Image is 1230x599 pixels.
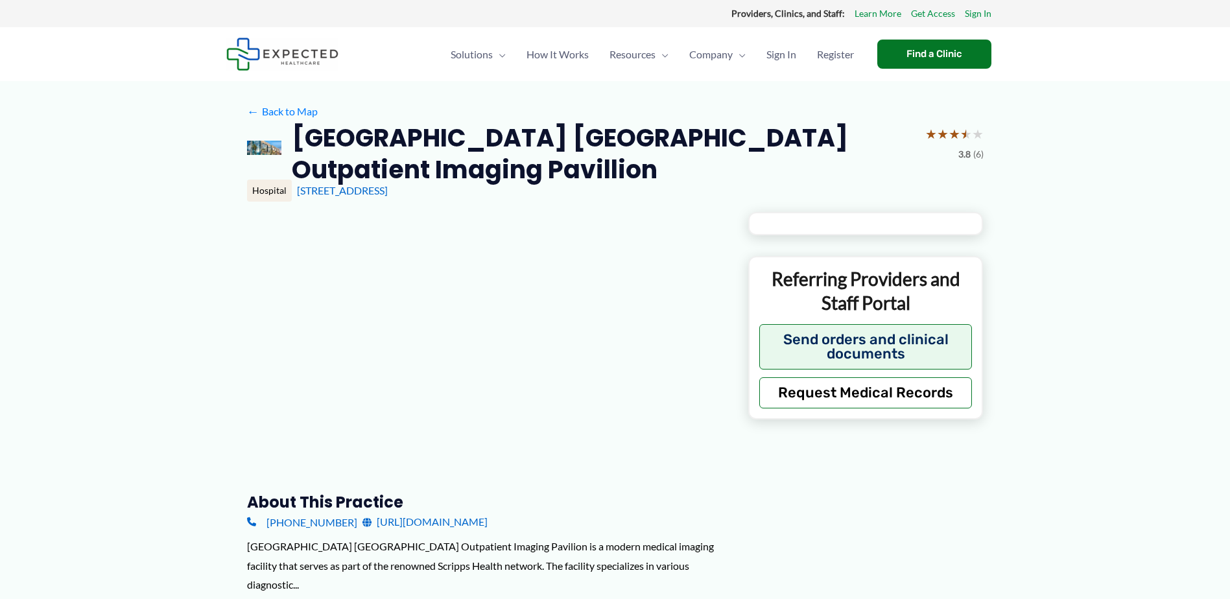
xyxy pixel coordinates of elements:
a: ←Back to Map [247,102,318,121]
span: Menu Toggle [733,32,746,77]
a: ResourcesMenu Toggle [599,32,679,77]
span: ★ [937,122,949,146]
span: Company [689,32,733,77]
span: Solutions [451,32,493,77]
nav: Primary Site Navigation [440,32,864,77]
span: Sign In [766,32,796,77]
span: ★ [949,122,960,146]
div: [GEOGRAPHIC_DATA] [GEOGRAPHIC_DATA] Outpatient Imaging Pavilion is a modern medical imaging facil... [247,537,727,594]
span: Register [817,32,854,77]
a: Sign In [756,32,807,77]
h2: [GEOGRAPHIC_DATA] [GEOGRAPHIC_DATA] Outpatient Imaging Pavillion [292,122,914,186]
a: Get Access [911,5,955,22]
img: Expected Healthcare Logo - side, dark font, small [226,38,338,71]
span: How It Works [526,32,589,77]
strong: Providers, Clinics, and Staff: [731,8,845,19]
span: ★ [972,122,984,146]
h3: About this practice [247,492,727,512]
button: Request Medical Records [759,377,973,408]
a: [STREET_ADDRESS] [297,184,388,196]
a: CompanyMenu Toggle [679,32,756,77]
a: Sign In [965,5,991,22]
a: SolutionsMenu Toggle [440,32,516,77]
span: Resources [609,32,656,77]
span: (6) [973,146,984,163]
span: ★ [925,122,937,146]
button: Send orders and clinical documents [759,324,973,370]
span: Menu Toggle [493,32,506,77]
span: Menu Toggle [656,32,668,77]
div: Hospital [247,180,292,202]
a: Find a Clinic [877,40,991,69]
span: ★ [960,122,972,146]
a: Register [807,32,864,77]
span: 3.8 [958,146,971,163]
span: ← [247,105,259,117]
a: [PHONE_NUMBER] [247,512,357,532]
a: Learn More [855,5,901,22]
p: Referring Providers and Staff Portal [759,267,973,314]
a: How It Works [516,32,599,77]
a: [URL][DOMAIN_NAME] [362,512,488,532]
